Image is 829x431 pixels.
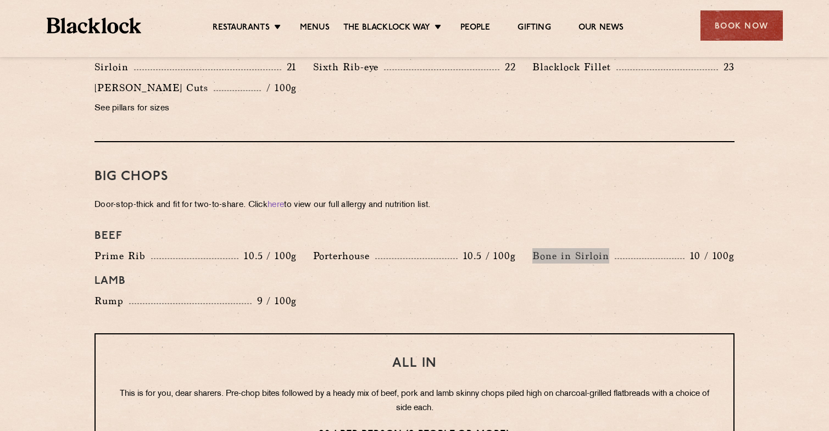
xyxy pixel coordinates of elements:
h4: Lamb [94,275,735,288]
p: 10.5 / 100g [238,249,297,263]
a: People [460,23,490,35]
p: Rump [94,293,129,309]
p: 21 [281,60,297,74]
h4: Beef [94,230,735,243]
p: Porterhouse [313,248,375,264]
a: Our News [578,23,624,35]
img: BL_Textured_Logo-footer-cropped.svg [47,18,142,33]
p: Blacklock Fillet [532,59,616,75]
p: / 100g [261,81,297,95]
p: Prime Rib [94,248,151,264]
p: 22 [499,60,516,74]
a: here [268,201,284,209]
p: Bone in Sirloin [532,248,615,264]
p: 10 / 100g [685,249,735,263]
h3: All In [118,356,711,371]
p: This is for you, dear sharers. Pre-chop bites followed by a heady mix of beef, pork and lamb skin... [118,387,711,416]
p: 9 / 100g [252,294,297,308]
h3: Big Chops [94,170,735,184]
p: Sixth Rib-eye [313,59,384,75]
p: 23 [718,60,735,74]
a: The Blacklock Way [343,23,430,35]
p: See pillars for sizes [94,101,297,116]
p: 10.5 / 100g [458,249,516,263]
p: Sirloin [94,59,134,75]
div: Book Now [700,10,783,41]
p: [PERSON_NAME] Cuts [94,80,214,96]
p: Door-stop-thick and fit for two-to-share. Click to view our full allergy and nutrition list. [94,198,735,213]
a: Restaurants [213,23,270,35]
a: Menus [300,23,330,35]
a: Gifting [518,23,550,35]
